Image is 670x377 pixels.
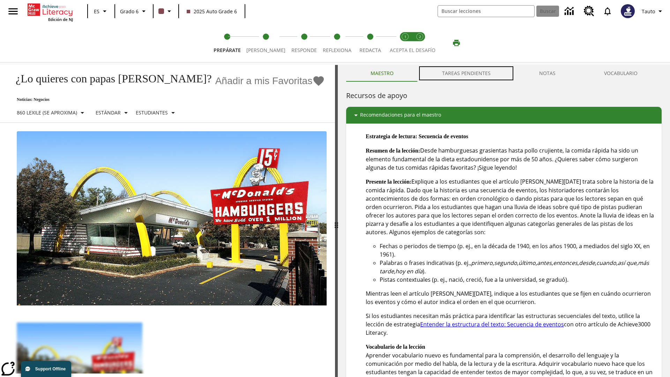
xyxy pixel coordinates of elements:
[366,133,468,139] strong: Estrategia de lectura: Secuencia de eventos
[598,2,617,20] a: Notificaciones
[366,289,656,306] p: Mientras leen el artículo [PERSON_NAME][DATE], indique a los estudiantes que se fijen en cuándo o...
[642,8,655,15] span: Tauto
[346,65,418,82] button: Maestro
[395,267,423,275] em: hoy en día
[317,24,357,62] button: Reflexiona step 4 of 5
[596,259,616,267] em: cuando
[246,47,285,53] span: [PERSON_NAME]
[360,111,441,119] p: Recomendaciones para el maestro
[537,259,552,267] em: antes
[420,320,564,328] a: Entender la estructura del texto: Secuencia de eventos
[285,24,323,62] button: Responde step 3 of 5
[241,24,291,62] button: Lee step 2 of 5
[438,6,534,17] input: Buscar campo
[323,47,351,53] span: Reflexiona
[28,2,73,22] div: Portada
[419,35,421,39] text: 2
[380,275,656,284] li: Pistas contextuales (p. ej., nació, creció, fue a la universidad, se graduó).
[156,5,176,17] button: El color de la clase es café oscuro. Cambiar el color de la clase.
[120,8,139,15] span: Grado 6
[94,8,99,15] span: ES
[380,242,656,259] li: Fechas o periodos de tiempo (p. ej., en la década de 1940, en los años 1900, a mediados del siglo...
[519,259,536,267] em: último
[8,72,212,85] h1: ¿Lo quieres con papas [PERSON_NAME]?
[136,109,168,116] p: Estudiantes
[560,2,580,21] a: Centro de información
[96,109,121,116] p: Estándar
[346,90,662,101] h6: Recursos de apoyo
[366,312,656,337] p: Si los estudiantes necesitan más práctica para identificar las estructuras secuenciales del texto...
[351,24,389,62] button: Redacta step 5 of 5
[3,1,23,22] button: Abrir el menú lateral
[580,65,662,82] button: VOCABULARIO
[395,24,415,62] button: Acepta el desafío lee step 1 of 2
[215,75,313,87] span: Añadir a mis Favoritas
[639,5,667,17] button: Perfil/Configuración
[366,148,420,154] strong: Resumen de la lección:
[553,259,578,267] em: entonces
[208,24,246,62] button: Prepárate step 1 of 5
[21,361,71,377] button: Support Offline
[618,259,636,267] em: así que
[380,259,656,275] li: Palabras o frases indicativas (p. ej., , , , , , , , , , ).
[187,8,237,15] span: 2025 Auto Grade 6
[338,65,670,377] div: activity
[48,17,73,22] span: Edición de NJ
[93,106,133,119] button: Tipo de apoyo, Estándar
[617,2,639,20] button: Escoja un nuevo avatar
[346,65,662,82] div: Instructional Panel Tabs
[366,344,425,350] strong: Vocabulario de la lección
[445,37,468,49] button: Imprimir
[291,47,317,53] span: Responde
[471,259,493,267] em: primero
[580,2,598,21] a: Centro de recursos, Se abrirá en una pestaña nueva.
[133,106,180,119] button: Seleccionar estudiante
[214,47,241,53] span: Prepárate
[17,109,77,116] p: 860 Lexile (Se aproxima)
[359,47,381,53] span: Redacta
[494,259,517,267] em: segundo
[346,107,662,124] div: Recomendaciones para el maestro
[410,24,430,62] button: Acepta el desafío contesta step 2 of 2
[8,97,325,102] p: Noticias: Negocios
[117,5,151,17] button: Grado: Grado 6, Elige un grado
[90,5,112,17] button: Lenguaje: ES, Selecciona un idioma
[14,106,89,119] button: Seleccione Lexile, 860 Lexile (Se aproxima)
[17,131,327,306] img: Uno de los primeros locales de McDonald's, con el icónico letrero rojo y los arcos amarillos.
[621,4,635,18] img: Avatar
[366,146,656,172] p: Desde hamburguesas grasientas hasta pollo crujiente, la comida rápida ha sido un elemento fundame...
[366,177,656,236] p: Explique a los estudiantes que el artículo [PERSON_NAME][DATE] trata sobre la historia de la comi...
[579,259,595,267] em: desde
[390,47,435,53] span: ACEPTA EL DESAFÍO
[35,367,66,371] span: Support Offline
[215,75,325,87] button: Añadir a mis Favoritas - ¿Lo quieres con papas fritas?
[366,179,411,185] strong: Presente la lección:
[335,65,338,377] div: Pulsa la tecla de intro o la barra espaciadora y luego presiona las flechas de derecha e izquierd...
[515,65,580,82] button: NOTAS
[418,65,515,82] button: TAREAS PENDIENTES
[404,35,406,39] text: 1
